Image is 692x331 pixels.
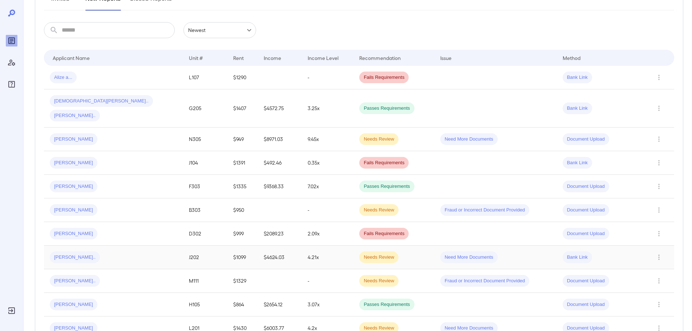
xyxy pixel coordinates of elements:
button: Row Actions [653,102,665,114]
span: Document Upload [563,230,609,237]
button: Row Actions [653,72,665,83]
span: Fails Requirements [359,74,409,81]
span: Needs Review [359,207,398,214]
span: Document Upload [563,278,609,284]
div: Applicant Name [53,53,90,62]
td: $2089.23 [258,222,302,246]
td: - [302,66,353,89]
td: $1335 [227,175,258,198]
button: Row Actions [653,299,665,310]
td: $4624.03 [258,246,302,269]
div: FAQ [6,78,17,90]
span: Fails Requirements [359,160,409,166]
td: 0.35x [302,151,353,175]
td: J202 [183,246,227,269]
div: Method [563,53,580,62]
span: Need More Documents [440,254,498,261]
td: J104 [183,151,227,175]
span: [PERSON_NAME].. [50,278,100,284]
td: L107 [183,66,227,89]
td: H105 [183,293,227,316]
td: N305 [183,128,227,151]
td: $1290 [227,66,258,89]
div: Reports [6,35,17,47]
button: Row Actions [653,133,665,145]
div: Recommendation [359,53,401,62]
span: Document Upload [563,301,609,308]
span: [PERSON_NAME].. [50,254,100,261]
td: 7.02x [302,175,353,198]
td: $492.46 [258,151,302,175]
span: Needs Review [359,254,398,261]
span: Fraud or Incorrect Document Provided [440,207,529,214]
td: D302 [183,222,227,246]
button: Row Actions [653,181,665,192]
td: 3.25x [302,89,353,128]
td: F303 [183,175,227,198]
button: Row Actions [653,275,665,287]
button: Row Actions [653,228,665,239]
td: G205 [183,89,227,128]
td: B303 [183,198,227,222]
button: Row Actions [653,157,665,169]
td: M111 [183,269,227,293]
span: [PERSON_NAME] [50,230,97,237]
span: [PERSON_NAME] [50,136,97,143]
span: Passes Requirements [359,301,414,308]
span: [PERSON_NAME] [50,183,97,190]
td: $1329 [227,269,258,293]
td: $1391 [227,151,258,175]
td: $8971.03 [258,128,302,151]
span: Passes Requirements [359,183,414,190]
div: Newest [183,22,256,38]
td: 4.21x [302,246,353,269]
td: $999 [227,222,258,246]
td: $9368.33 [258,175,302,198]
td: $1099 [227,246,258,269]
td: $949 [227,128,258,151]
td: $4572.75 [258,89,302,128]
td: 3.07x [302,293,353,316]
td: $864 [227,293,258,316]
td: $1407 [227,89,258,128]
button: Row Actions [653,204,665,216]
span: Needs Review [359,278,398,284]
span: Document Upload [563,136,609,143]
div: Income [264,53,281,62]
span: [PERSON_NAME].. [50,112,100,119]
span: Document Upload [563,183,609,190]
span: Alize a... [50,74,77,81]
div: Rent [233,53,245,62]
span: Bank Link [563,74,592,81]
button: Row Actions [653,251,665,263]
td: - [302,269,353,293]
span: Bank Link [563,254,592,261]
div: Income Level [308,53,339,62]
div: Unit # [189,53,203,62]
td: 9.45x [302,128,353,151]
span: Passes Requirements [359,105,414,112]
span: Fails Requirements [359,230,409,237]
div: Log Out [6,305,17,316]
div: Issue [440,53,452,62]
td: $2654.12 [258,293,302,316]
span: Need More Documents [440,136,498,143]
span: Fraud or Incorrect Document Provided [440,278,529,284]
span: [PERSON_NAME] [50,160,97,166]
td: $950 [227,198,258,222]
span: [PERSON_NAME] [50,301,97,308]
span: Bank Link [563,160,592,166]
span: [PERSON_NAME] [50,207,97,214]
span: Bank Link [563,105,592,112]
td: - [302,198,353,222]
span: Needs Review [359,136,398,143]
span: Document Upload [563,207,609,214]
span: [DEMOGRAPHIC_DATA][PERSON_NAME].. [50,98,153,105]
div: Manage Users [6,57,17,68]
td: 2.09x [302,222,353,246]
